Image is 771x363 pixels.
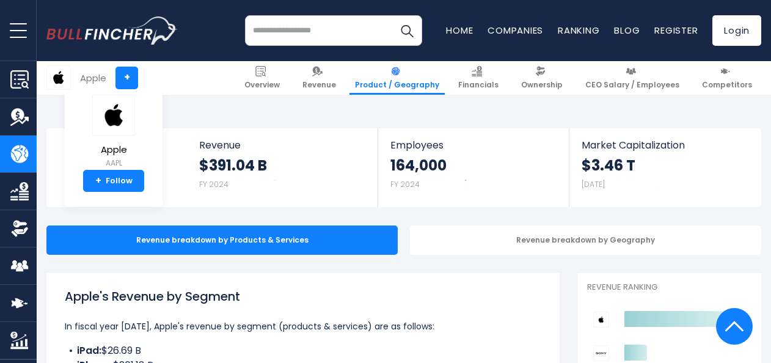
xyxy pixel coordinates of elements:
[446,24,473,37] a: Home
[390,139,556,151] span: Employees
[453,61,504,95] a: Financials
[46,16,178,45] a: Go to homepage
[390,156,447,175] strong: 164,000
[77,343,101,358] b: iPad:
[593,345,609,361] img: Sony Group Corporation competitors logo
[46,16,178,45] img: bullfincher logo
[614,24,640,37] a: Blog
[410,226,761,255] div: Revenue breakdown by Geography
[582,156,635,175] strong: $3.46 T
[488,24,543,37] a: Companies
[302,80,336,90] span: Revenue
[593,312,609,328] img: Apple competitors logo
[349,61,445,95] a: Product / Geography
[378,128,568,207] a: Employees 164,000 FY 2024
[696,61,758,95] a: Competitors
[65,343,541,358] li: $26.69 B
[458,80,499,90] span: Financials
[390,179,420,189] small: FY 2024
[702,80,752,90] span: Competitors
[65,319,541,334] p: In fiscal year [DATE], Apple's revenue by segment (products & services) are as follows:
[92,94,136,170] a: Apple AAPL
[244,80,280,90] span: Overview
[654,24,698,37] a: Register
[92,158,135,169] small: AAPL
[392,15,422,46] button: Search
[92,145,135,155] span: Apple
[199,156,267,175] strong: $391.04 B
[92,95,135,136] img: AAPL logo
[585,80,679,90] span: CEO Salary / Employees
[83,170,144,192] a: +Follow
[580,61,685,95] a: CEO Salary / Employees
[587,282,752,293] p: Revenue Ranking
[516,61,568,95] a: Ownership
[187,128,378,207] a: Revenue $391.04 B FY 2024
[582,139,748,151] span: Market Capitalization
[10,219,29,238] img: Ownership
[115,67,138,89] a: +
[199,179,228,189] small: FY 2024
[355,80,439,90] span: Product / Geography
[582,179,605,189] small: [DATE]
[199,139,366,151] span: Revenue
[47,66,70,89] img: AAPL logo
[521,80,563,90] span: Ownership
[95,175,101,186] strong: +
[569,128,760,207] a: Market Capitalization $3.46 T [DATE]
[46,226,398,255] div: Revenue breakdown by Products & Services
[65,287,541,306] h1: Apple's Revenue by Segment
[80,71,106,85] div: Apple
[558,24,599,37] a: Ranking
[239,61,285,95] a: Overview
[712,15,761,46] a: Login
[297,61,342,95] a: Revenue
